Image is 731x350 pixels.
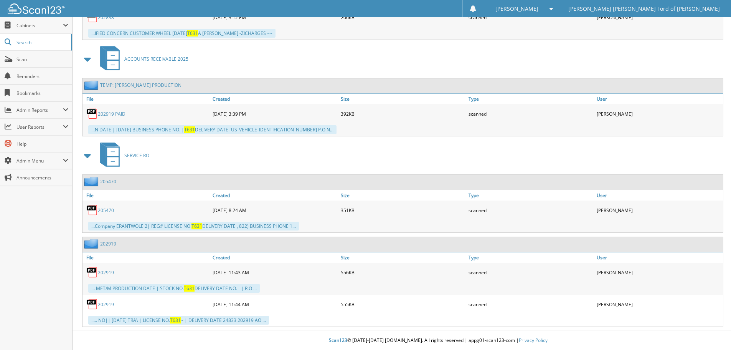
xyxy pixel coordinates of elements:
[211,265,339,280] div: [DATE] 11:43 AM
[595,265,723,280] div: [PERSON_NAME]
[86,299,98,310] img: PDF.png
[17,124,63,130] span: User Reports
[467,265,595,280] div: scanned
[124,56,188,62] span: ACCOUNTS RECEIVABLE 2025
[86,267,98,278] img: PDF.png
[519,337,548,343] a: Privacy Policy
[339,252,467,263] a: Size
[339,190,467,201] a: Size
[467,252,595,263] a: Type
[595,190,723,201] a: User
[88,125,337,134] div: ...N DATE | [DATE] BUSINESS PHONE NO. | DELIVERY DATE [US_VEHICLE_IDENTIFICATION_NUMBER] P.O.N...
[211,297,339,312] div: [DATE] 11:44 AM
[184,285,195,292] span: T631
[8,3,65,14] img: scan123-logo-white.svg
[339,10,467,25] div: 206KB
[98,269,114,276] a: 202919
[86,12,98,23] img: PDF.png
[145,331,731,350] div: © [DATE]-[DATE] [DOMAIN_NAME]. All rights reserved | appg01-scan123-com |
[211,252,339,263] a: Created
[467,106,595,121] div: scanned
[191,223,202,229] span: T631
[83,252,211,263] a: File
[84,239,100,249] img: folder2.png
[100,82,182,88] a: TEMP: [PERSON_NAME] PRODUCTION
[693,313,731,350] iframe: Chat Widget
[96,140,149,171] a: SERVICE RO
[211,202,339,218] div: [DATE] 8:24 AM
[17,22,63,29] span: Cabinets
[88,316,269,325] div: ..... NO|| [DATE] TRA\ | LICENSE NO. ~ | DELIVERY DATE 24833 202919 AO ...
[467,190,595,201] a: Type
[96,44,188,74] a: ACCOUNTS RECEIVABLE 2025
[17,90,68,96] span: Bookmarks
[83,190,211,201] a: File
[98,14,114,21] a: 202838
[88,222,299,231] div: ...Company ERANTWOLE 2| REG# LICENSE NO. DELIVERY DATE , 822) BUSINESS PHONE 1...
[17,73,68,80] span: Reminders
[88,29,276,38] div: ...IFIED CONCERN CUSTOMER WHEEL [DATE] A [PERSON_NAME] -ZICHARGES ~~
[83,94,211,104] a: File
[211,190,339,201] a: Created
[86,204,98,216] img: PDF.png
[339,297,467,312] div: 555KB
[98,111,125,117] a: 202919 PAID
[339,265,467,280] div: 556KB
[595,252,723,263] a: User
[17,39,67,46] span: Search
[88,284,260,293] div: ... MET/M PRODUCTION DATE | STOCK NO. DELIVERY DATE NO. =| R.O ...
[339,106,467,121] div: 392KB
[17,158,63,164] span: Admin Menu
[17,174,68,181] span: Announcements
[187,30,198,36] span: T631
[98,301,114,308] a: 202919
[595,202,723,218] div: [PERSON_NAME]
[211,106,339,121] div: [DATE] 3:39 PM
[495,7,538,11] span: [PERSON_NAME]
[595,10,723,25] div: [PERSON_NAME]
[568,7,720,11] span: [PERSON_NAME] [PERSON_NAME] Ford of [PERSON_NAME]
[100,178,116,185] a: 205470
[184,126,195,133] span: T631
[124,152,149,159] span: SERVICE RO
[170,317,181,323] span: T631
[329,337,347,343] span: Scan123
[467,297,595,312] div: scanned
[84,80,100,90] img: folder2.png
[100,241,116,247] a: 202919
[467,202,595,218] div: scanned
[98,207,114,214] a: 205470
[211,94,339,104] a: Created
[595,297,723,312] div: [PERSON_NAME]
[211,10,339,25] div: [DATE] 3:12 PM
[17,56,68,63] span: Scan
[467,10,595,25] div: scanned
[595,106,723,121] div: [PERSON_NAME]
[339,202,467,218] div: 351KB
[84,177,100,186] img: folder2.png
[467,94,595,104] a: Type
[339,94,467,104] a: Size
[17,141,68,147] span: Help
[17,107,63,113] span: Admin Reports
[86,108,98,119] img: PDF.png
[595,94,723,104] a: User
